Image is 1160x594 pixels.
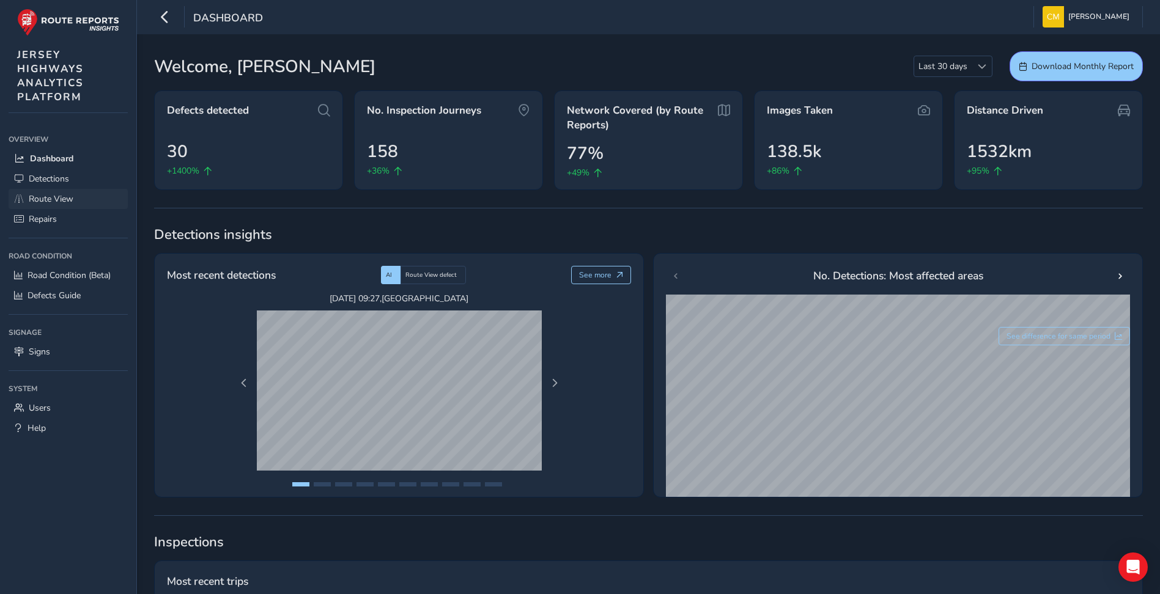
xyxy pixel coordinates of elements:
span: Detections insights [154,226,1143,244]
button: Page 2 [314,482,331,486]
span: +86% [767,164,789,177]
span: Most recent detections [167,267,276,283]
span: 158 [367,139,398,164]
span: Most recent trips [167,573,248,589]
span: Route View defect [405,271,457,279]
span: 1532km [967,139,1032,164]
img: rr logo [17,9,119,36]
span: AI [386,271,392,279]
span: See difference for same period [1007,331,1110,341]
div: Overview [9,130,128,148]
div: Road Condition [9,247,128,265]
div: AI [381,266,401,284]
span: Network Covered (by Route Reports) [567,103,714,132]
span: +49% [567,166,589,179]
span: Route View [29,193,73,205]
span: No. Detections: Most affected areas [813,268,983,284]
a: Road Condition (Beta) [9,265,128,285]
span: Signs [29,346,50,358]
div: Signage [9,323,128,342]
span: Last 30 days [914,56,972,76]
a: Route View [9,189,128,209]
button: See difference for same period [999,327,1131,345]
span: Download Monthly Report [1032,61,1134,72]
span: JERSEY HIGHWAYS ANALYTICS PLATFORM [17,48,84,104]
button: Page 4 [356,482,374,486]
a: Signs [9,342,128,362]
span: Dashboard [30,153,73,164]
button: Page 9 [464,482,481,486]
a: Help [9,418,128,438]
img: diamond-layout [1043,6,1064,28]
button: Next Page [546,375,563,392]
a: Users [9,398,128,418]
span: Repairs [29,213,57,225]
button: Page 1 [292,482,309,486]
button: Page 7 [421,482,438,486]
span: [DATE] 09:27 , [GEOGRAPHIC_DATA] [257,293,542,304]
span: Distance Driven [967,103,1043,118]
button: [PERSON_NAME] [1043,6,1134,28]
button: Page 8 [442,482,459,486]
a: Detections [9,169,128,189]
span: Defects detected [167,103,249,118]
span: Welcome, [PERSON_NAME] [154,54,375,79]
span: Dashboard [193,10,263,28]
a: Defects Guide [9,285,128,306]
span: Detections [29,173,69,185]
button: Page 5 [378,482,395,486]
span: +1400% [167,164,199,177]
span: No. Inspection Journeys [367,103,481,118]
a: Dashboard [9,148,128,169]
span: 138.5k [767,139,821,164]
div: Open Intercom Messenger [1118,552,1148,582]
span: 77% [567,141,604,166]
button: Previous Page [235,375,253,392]
button: Download Monthly Report [1010,51,1143,81]
a: Repairs [9,209,128,229]
button: Page 3 [335,482,352,486]
div: System [9,380,128,398]
span: +36% [367,164,390,177]
span: Inspections [154,533,1143,551]
span: Road Condition (Beta) [28,269,111,281]
button: Page 6 [399,482,416,486]
span: 30 [167,139,188,164]
span: +95% [967,164,989,177]
button: See more [571,266,632,284]
div: Route View defect [401,266,466,284]
button: Page 10 [485,482,502,486]
span: Images Taken [767,103,833,118]
span: Users [29,402,51,414]
span: Defects Guide [28,290,81,301]
span: [PERSON_NAME] [1068,6,1129,28]
span: Help [28,422,46,434]
span: See more [579,270,611,280]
